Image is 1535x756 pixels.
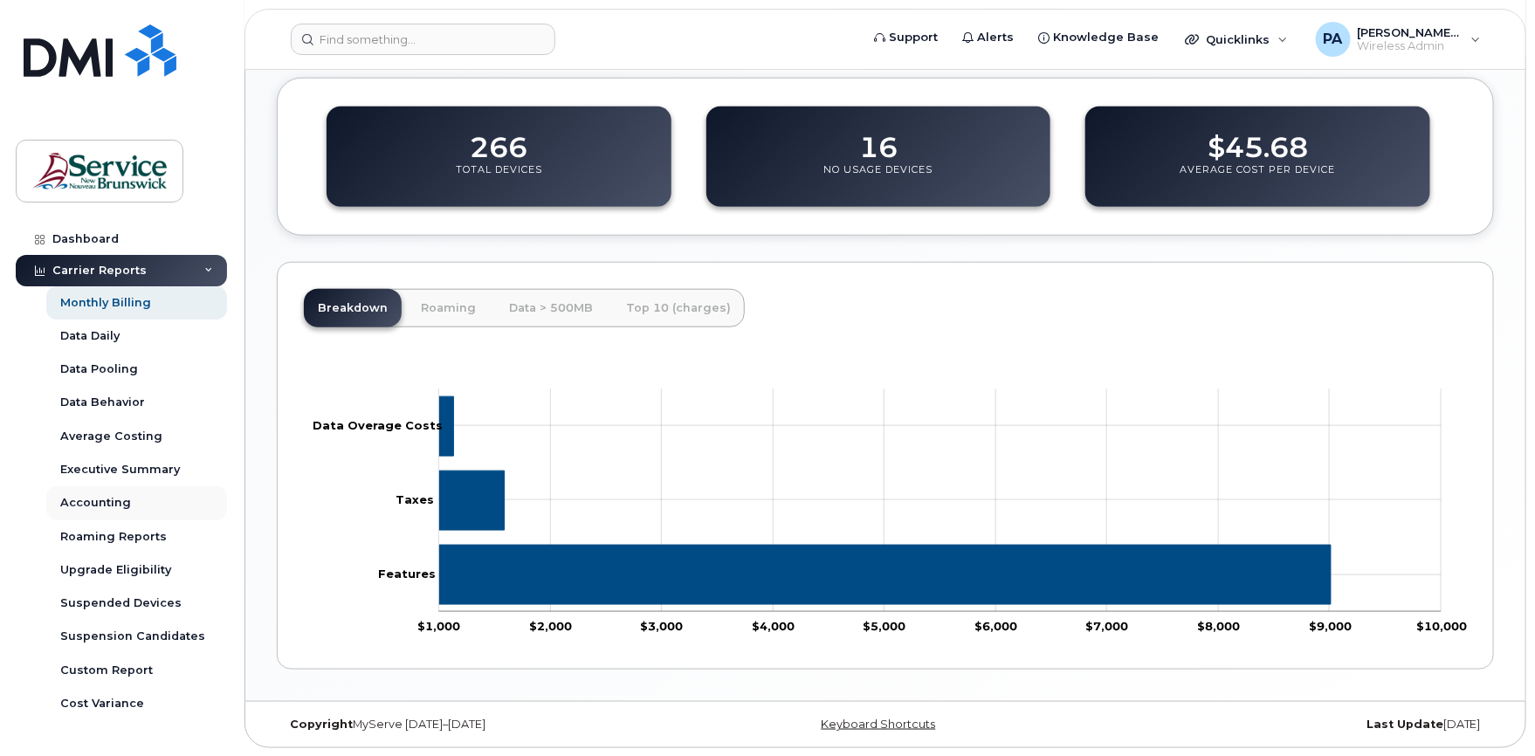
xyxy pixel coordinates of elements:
tspan: $4,000 [752,620,795,634]
tspan: $1,000 [417,620,460,634]
tspan: $10,000 [1416,620,1467,634]
a: Support [862,20,950,55]
div: MyServe [DATE]–[DATE] [277,718,683,732]
tspan: $3,000 [641,620,684,634]
a: Alerts [950,20,1026,55]
span: Quicklinks [1206,32,1270,46]
tspan: Features [378,567,436,581]
span: Alerts [977,29,1014,46]
div: [DATE] [1088,718,1494,732]
dd: $45.68 [1208,114,1308,163]
strong: Last Update [1366,718,1443,731]
g: Series [439,397,1331,605]
tspan: $7,000 [1086,620,1129,634]
a: Knowledge Base [1026,20,1171,55]
div: Prosha, Anna (PETL/EPFT) [1304,22,1493,57]
span: PA [1324,29,1343,50]
span: Support [889,29,938,46]
tspan: $2,000 [529,620,572,634]
tspan: Taxes [396,493,434,507]
tspan: Data Overage Costs [313,419,443,433]
g: Chart [313,389,1467,634]
p: No Usage Devices [824,163,933,195]
tspan: $5,000 [864,620,906,634]
span: Wireless Admin [1358,39,1463,53]
span: Knowledge Base [1053,29,1159,46]
strong: Copyright [290,718,353,731]
a: Roaming [407,289,490,327]
tspan: $9,000 [1309,620,1352,634]
tspan: $8,000 [1197,620,1240,634]
input: Find something... [291,24,555,55]
a: Top 10 (charges) [612,289,745,327]
tspan: $6,000 [974,620,1017,634]
a: Keyboard Shortcuts [821,718,935,731]
a: Breakdown [304,289,402,327]
dd: 266 [470,114,527,163]
p: Total Devices [456,163,542,195]
p: Average Cost Per Device [1181,163,1336,195]
span: [PERSON_NAME] (PETL/EPFT) [1358,25,1463,39]
a: Data > 500MB [495,289,607,327]
div: Quicklinks [1173,22,1300,57]
dd: 16 [859,114,898,163]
